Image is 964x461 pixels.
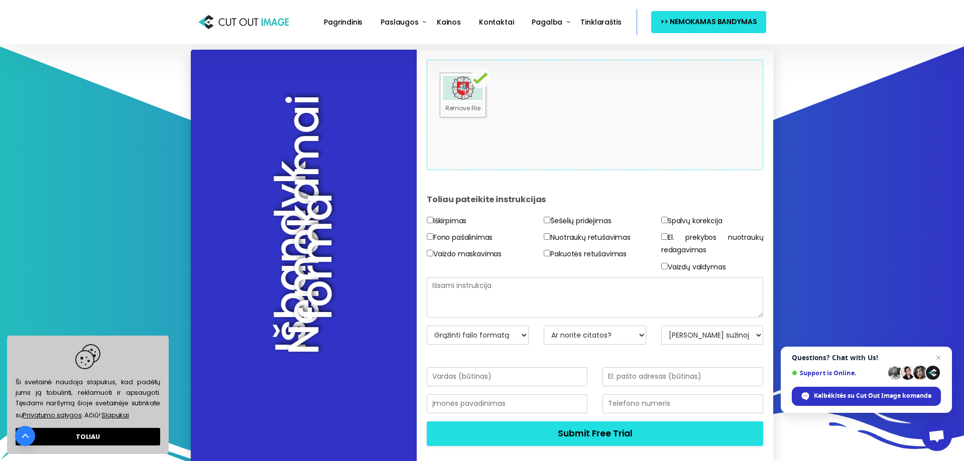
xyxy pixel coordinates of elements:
label: Nuotraukų retušavimas [544,231,631,244]
span: Pagrindinis [324,17,363,27]
span: Tinklaraštis [580,17,621,27]
input: Nuotraukų retušavimas [544,233,550,240]
span: Questions? Chat with Us! [792,354,941,362]
h2: Išbandyk Nemokamai forma [284,159,323,355]
a: learn more about cookies [100,408,131,421]
label: Šešėlių pridėjimas [544,215,611,227]
span: Kalbėkitės su Cut Out Image komanda [814,391,931,400]
input: El. pašto adresas (būtinas) [602,367,763,386]
input: Telefono numeris [602,394,763,413]
input: El. prekybos nuotraukų redagavimas [661,233,668,240]
label: Iškirpimas [427,215,466,227]
button: Submit Free Trial [427,421,764,446]
a: Eiti į viršų [15,426,35,446]
input: Spalvų korekcija [661,217,668,223]
a: Remove File [443,103,483,114]
span: Ši svetainė naudoja slapukus, kad padėtų jums ją tobulinti, reklamuoti ir apsaugoti. Tęsdami narš... [16,344,160,421]
label: Fono pašalinimas [427,231,493,244]
input: Vaizdų valdymas [661,263,668,269]
a: Privatumo sąlygos [23,410,81,420]
span: Paslaugos [381,17,419,27]
label: Pakuotės retušavimas [544,248,627,260]
label: El. prekybos nuotraukų redagavimas [661,231,764,256]
label: Vaizdų valdymas [661,261,726,273]
a: Kainos [433,11,465,34]
a: Paslaugos [377,11,423,34]
span: Kontaktai [479,17,514,27]
span: >> NEMOKAMAS BANDYMAS [660,16,757,28]
span: Pagalba [532,17,562,27]
label: Spalvų korekcija [661,215,722,227]
input: Fono pašalinimas [427,233,433,240]
div: Atviras pokalbis [922,421,952,451]
input: Vardas (būtinas) [427,367,587,386]
a: Kontaktai [475,11,518,34]
a: dismiss cookie message [16,428,160,445]
input: Šešėlių pridėjimas [544,217,550,223]
h4: Toliau pateikite instrukcijas [427,185,764,215]
span: Uždaryti pokalbį [932,352,944,364]
span: Kainos [437,17,461,27]
input: Įmonės pavadinimas [427,394,587,413]
div: Kalbėkitės su Cut Out Image komanda [792,387,941,406]
span: Support is Online. [792,369,885,377]
input: Iškirpimas [427,217,433,223]
input: Vaizdo maskavimas [427,250,433,256]
img: Cut Out Image [198,13,289,32]
input: Pakuotės retušavimas [544,250,550,256]
div: cookieconsent [7,336,169,454]
label: Vaizdo maskavimas [427,248,502,260]
a: Tinklaraštis [576,11,625,34]
a: >> NEMOKAMAS BANDYMAS [651,11,766,33]
a: Pagalba [528,11,566,34]
a: Pagrindinis [320,11,367,34]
